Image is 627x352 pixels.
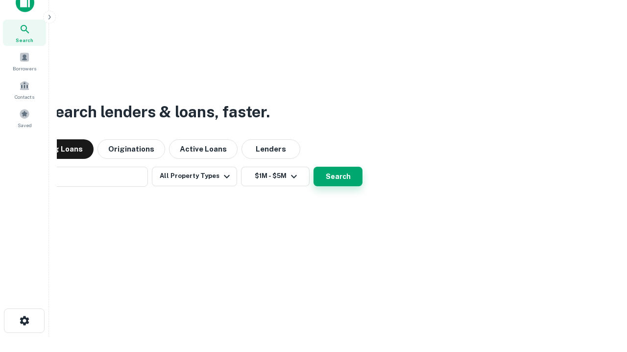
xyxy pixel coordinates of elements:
[169,139,238,159] button: Active Loans
[578,274,627,321] iframe: Chat Widget
[241,139,300,159] button: Lenders
[3,105,46,131] a: Saved
[45,100,270,124] h3: Search lenders & loans, faster.
[15,93,34,101] span: Contacts
[16,36,33,44] span: Search
[18,121,32,129] span: Saved
[3,20,46,46] a: Search
[13,65,36,72] span: Borrowers
[3,76,46,103] a: Contacts
[97,139,165,159] button: Originations
[313,167,362,186] button: Search
[3,48,46,74] a: Borrowers
[152,167,237,186] button: All Property Types
[241,167,310,186] button: $1M - $5M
